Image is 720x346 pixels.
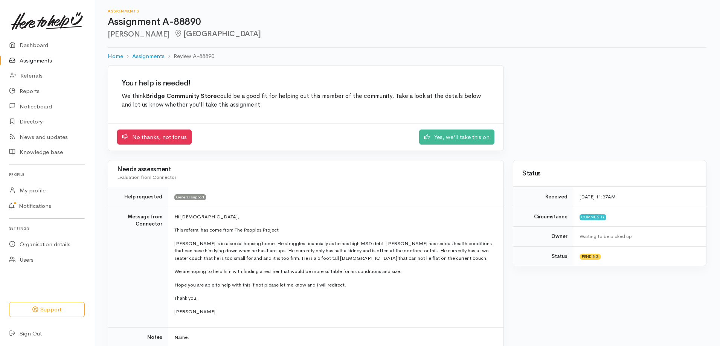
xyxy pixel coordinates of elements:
[132,52,165,61] a: Assignments
[580,214,606,220] span: Community
[174,240,494,262] p: [PERSON_NAME] is in a social housing home. He struggles financially as he has high MSD debt. [PER...
[165,52,214,61] li: Review A-88890
[108,17,706,27] h1: Assignment A-88890
[174,194,206,200] span: General support
[419,130,494,145] a: Yes, we'll take this on
[117,174,176,180] span: Evaluation from Connector
[146,92,217,100] b: Bridge Community Store
[513,227,574,247] td: Owner
[9,223,85,233] h6: Settings
[522,170,697,177] h3: Status
[122,79,490,87] h2: Your help is needed!
[108,30,706,38] h2: [PERSON_NAME]
[108,187,168,207] td: Help requested
[513,246,574,266] td: Status
[174,294,494,302] p: Thank you,
[174,334,494,341] p: Name:
[513,187,574,207] td: Received
[513,207,574,227] td: Circumstance
[117,130,192,145] a: No thanks, not for us
[174,213,494,221] p: Hi [DEMOGRAPHIC_DATA],
[580,194,616,200] time: [DATE] 11:37AM
[580,254,601,260] span: Pending
[174,268,494,275] p: We are hoping to help him with finding a recliner that would be more suitable for his conditions ...
[117,166,494,173] h3: Needs assessment
[580,233,697,240] div: Waiting to be picked up
[174,226,494,234] p: This referral has come from The Peoples Project
[108,52,123,61] a: Home
[9,302,85,317] button: Support
[9,169,85,180] h6: Profile
[174,308,494,316] p: [PERSON_NAME]
[122,92,490,110] p: We think could be a good fit for helping out this member of the community. Take a look at the det...
[108,47,706,65] nav: breadcrumb
[108,9,706,13] h6: Assignments
[174,281,494,289] p: Hope you are able to help with this if not please let me know and I will redirect.
[174,29,261,38] span: [GEOGRAPHIC_DATA]
[108,207,168,328] td: Message from Connector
